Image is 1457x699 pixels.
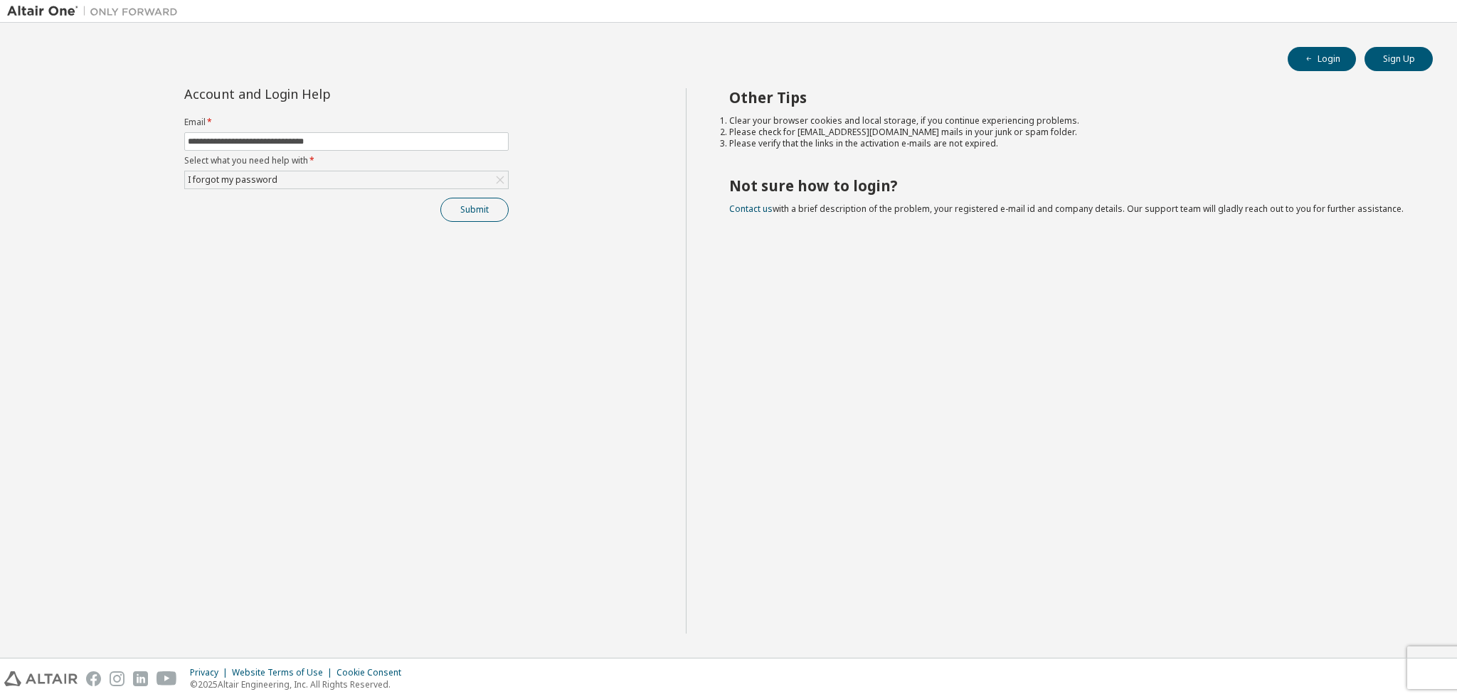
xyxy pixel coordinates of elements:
button: Submit [440,198,509,222]
div: I forgot my password [186,172,280,188]
img: Altair One [7,4,185,18]
button: Sign Up [1365,47,1433,71]
div: Website Terms of Use [232,667,337,678]
h2: Not sure how to login? [729,176,1408,195]
img: instagram.svg [110,671,124,686]
span: with a brief description of the problem, your registered e-mail id and company details. Our suppo... [729,203,1404,215]
p: © 2025 Altair Engineering, Inc. All Rights Reserved. [190,678,410,690]
img: facebook.svg [86,671,101,686]
div: I forgot my password [185,171,508,188]
h2: Other Tips [729,88,1408,107]
img: altair_logo.svg [4,671,78,686]
img: youtube.svg [157,671,177,686]
li: Please verify that the links in the activation e-mails are not expired. [729,138,1408,149]
label: Email [184,117,509,128]
button: Login [1288,47,1356,71]
img: linkedin.svg [133,671,148,686]
li: Clear your browser cookies and local storage, if you continue experiencing problems. [729,115,1408,127]
a: Contact us [729,203,773,215]
li: Please check for [EMAIL_ADDRESS][DOMAIN_NAME] mails in your junk or spam folder. [729,127,1408,138]
label: Select what you need help with [184,155,509,166]
div: Privacy [190,667,232,678]
div: Account and Login Help [184,88,444,100]
div: Cookie Consent [337,667,410,678]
